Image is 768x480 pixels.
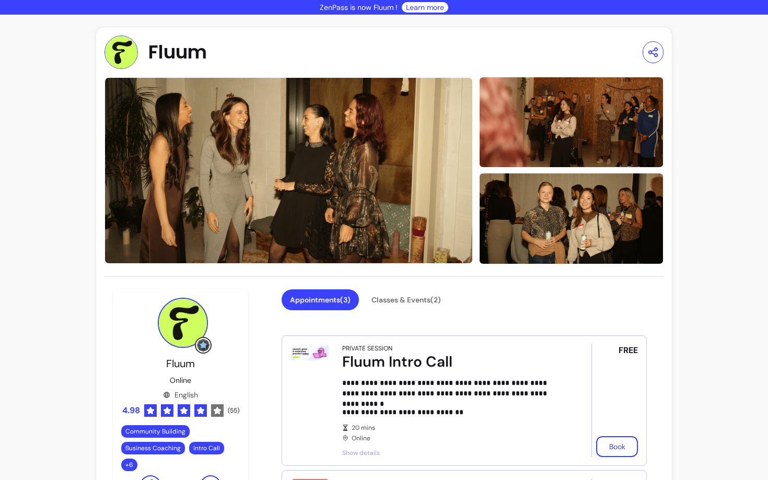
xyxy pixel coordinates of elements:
a: Learn more [406,2,444,13]
p: ZenPass is now Fluum ! [320,2,398,13]
button: Appointments(3) [282,289,359,310]
span: + 6 [123,461,135,469]
div: English [163,390,198,400]
span: Fluum [148,42,207,63]
img: Grow [197,339,210,352]
div: Private Session [342,344,392,353]
span: 4.98 [122,404,140,417]
button: Classes & Events(2) [363,289,449,310]
img: Fluum Intro Call [290,344,330,362]
span: FREE [619,344,638,357]
span: Community Building [125,427,185,436]
div: Fluum Intro Call [342,353,562,371]
button: Book [596,436,638,457]
img: image-2 [479,172,664,265]
div: Online [342,424,562,442]
span: Intro Call [193,444,220,452]
img: image-1 [479,76,664,169]
span: Fluum [166,357,195,370]
span: 20 mins [352,424,562,432]
img: image-0 [104,77,473,264]
img: Provider image [104,36,138,69]
span: ( 55 ) [228,406,239,415]
img: Provider image [158,298,208,348]
span: Show details [342,449,562,457]
p: Online [170,375,191,385]
span: Business Coaching [125,444,181,452]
